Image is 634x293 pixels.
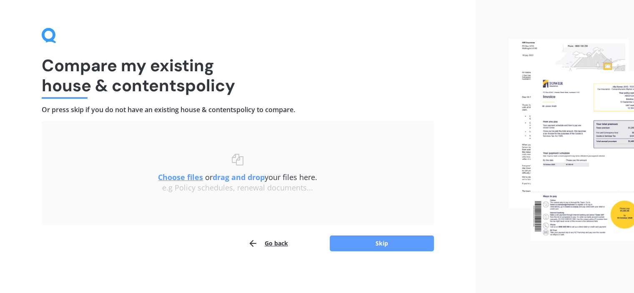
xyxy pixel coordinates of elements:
b: drag and drop [213,172,265,182]
h1: Compare my existing house & contents policy [42,55,434,95]
img: files.webp [509,39,634,241]
u: Choose files [158,172,203,182]
button: Skip [330,235,434,251]
span: or your files here. [158,172,317,182]
div: e.g Policy schedules, renewal documents... [58,183,417,193]
h4: Or press skip if you do not have an existing house & contents policy to compare. [42,105,434,114]
button: Go back [248,235,288,252]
